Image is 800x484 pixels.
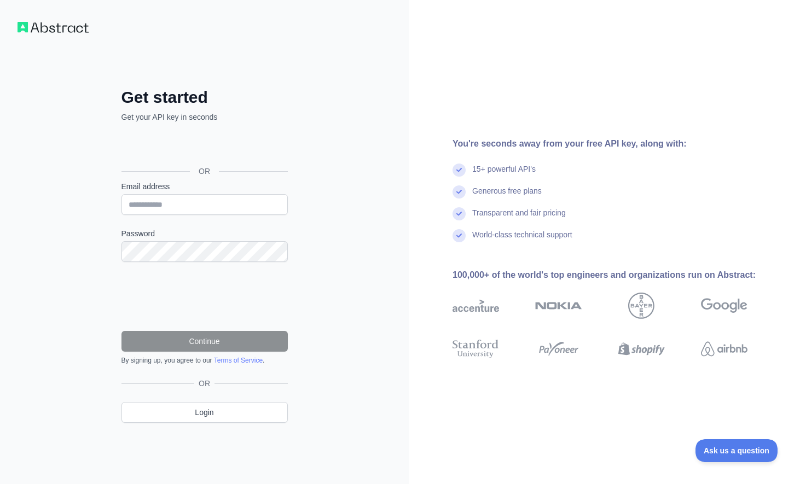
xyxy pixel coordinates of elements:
[121,112,288,123] p: Get your API key in seconds
[214,357,263,364] a: Terms of Service
[618,337,665,361] img: shopify
[116,135,291,159] iframe: Sign in with Google Button
[453,337,499,361] img: stanford university
[701,293,747,319] img: google
[701,337,747,361] img: airbnb
[535,293,582,319] img: nokia
[628,293,654,319] img: bayer
[453,137,782,150] div: You're seconds away from your free API key, along with:
[453,229,466,242] img: check mark
[121,331,288,352] button: Continue
[453,164,466,177] img: check mark
[121,181,288,192] label: Email address
[453,293,499,319] img: accenture
[121,228,288,239] label: Password
[121,88,288,107] h2: Get started
[535,337,582,361] img: payoneer
[472,207,566,229] div: Transparent and fair pricing
[695,439,778,462] iframe: Toggle Customer Support
[121,275,288,318] iframe: reCAPTCHA
[121,356,288,365] div: By signing up, you agree to our .
[453,207,466,220] img: check mark
[472,229,572,251] div: World-class technical support
[194,378,215,389] span: OR
[190,166,219,177] span: OR
[453,269,782,282] div: 100,000+ of the world's top engineers and organizations run on Abstract:
[472,185,542,207] div: Generous free plans
[121,402,288,423] a: Login
[453,185,466,199] img: check mark
[472,164,536,185] div: 15+ powerful API's
[18,22,89,33] img: Workflow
